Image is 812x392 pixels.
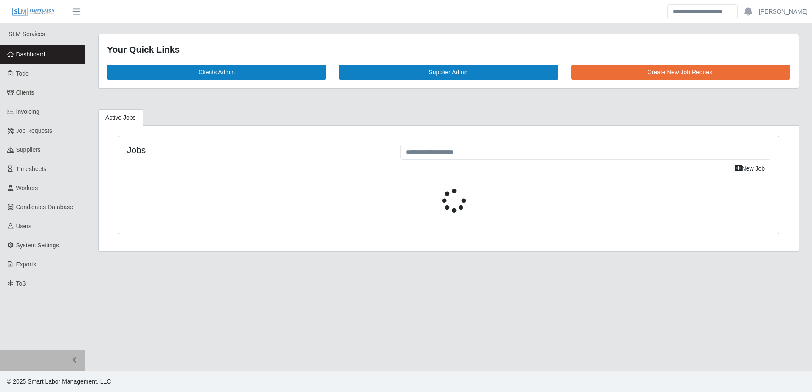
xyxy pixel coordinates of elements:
a: Create New Job Request [571,65,790,80]
span: © 2025 Smart Labor Management, LLC [7,378,111,385]
h4: Jobs [127,145,388,155]
a: Active Jobs [98,109,143,126]
span: Timesheets [16,165,47,172]
a: Supplier Admin [339,65,558,80]
span: Users [16,223,32,230]
img: SLM Logo [12,7,54,17]
a: Clients Admin [107,65,326,80]
span: Dashboard [16,51,45,58]
span: Clients [16,89,34,96]
span: Suppliers [16,146,41,153]
a: [PERSON_NAME] [759,7,808,16]
div: Your Quick Links [107,43,790,56]
span: Invoicing [16,108,39,115]
span: Job Requests [16,127,53,134]
span: Candidates Database [16,204,73,210]
span: System Settings [16,242,59,249]
span: Exports [16,261,36,268]
a: New Job [730,161,770,176]
span: SLM Services [8,31,45,37]
span: Todo [16,70,29,77]
span: ToS [16,280,26,287]
span: Workers [16,185,38,191]
input: Search [667,4,738,19]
